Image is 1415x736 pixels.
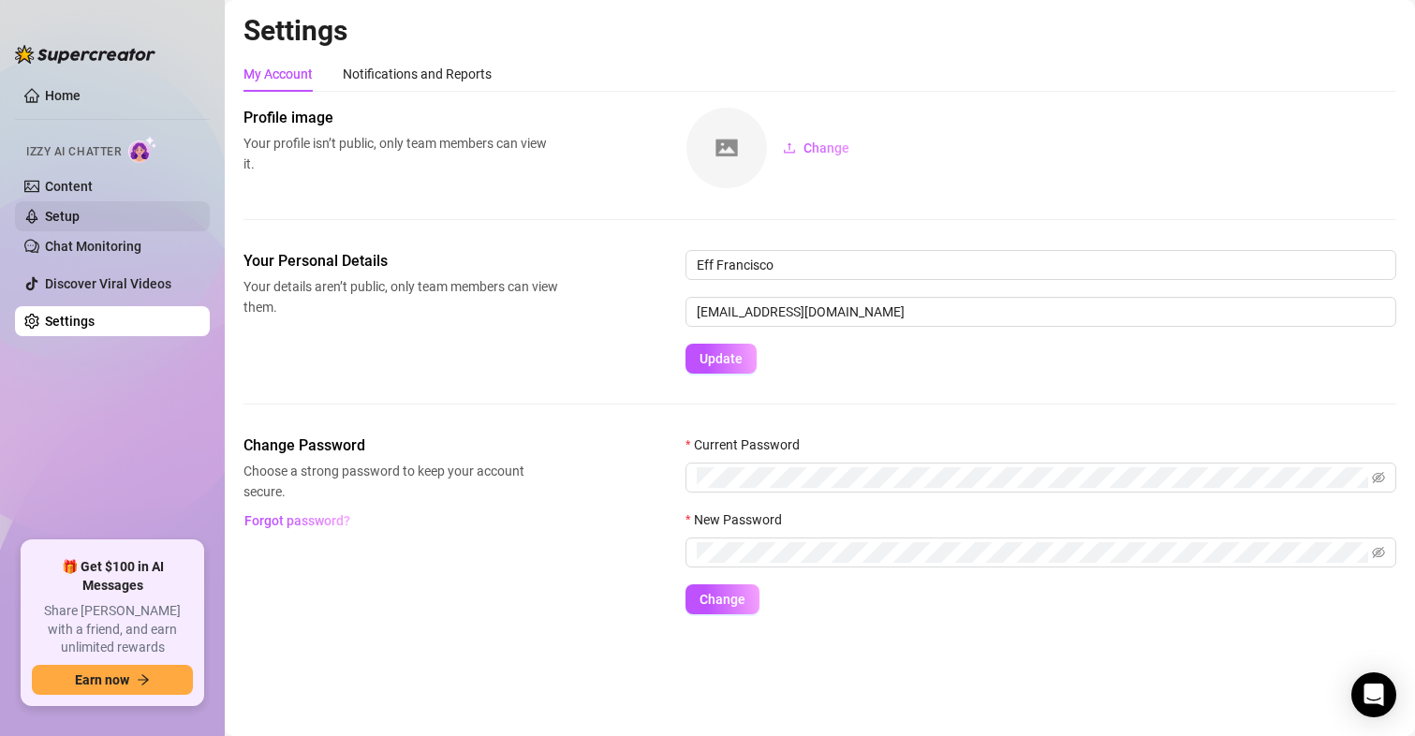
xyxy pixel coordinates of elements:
[685,344,757,374] button: Update
[244,513,350,528] span: Forgot password?
[783,141,796,155] span: upload
[343,64,492,84] div: Notifications and Reports
[75,672,129,687] span: Earn now
[45,276,171,291] a: Discover Viral Videos
[1351,672,1396,717] div: Open Intercom Messenger
[243,434,558,457] span: Change Password
[697,542,1368,563] input: New Password
[697,467,1368,488] input: Current Password
[685,297,1396,327] input: Enter new email
[700,592,745,607] span: Change
[15,45,155,64] img: logo-BBDzfeDw.svg
[243,506,350,536] button: Forgot password?
[45,314,95,329] a: Settings
[700,351,743,366] span: Update
[243,133,558,174] span: Your profile isn’t public, only team members can view it.
[243,276,558,317] span: Your details aren’t public, only team members can view them.
[45,88,81,103] a: Home
[32,558,193,595] span: 🎁 Get $100 in AI Messages
[686,108,767,188] img: square-placeholder.png
[45,179,93,194] a: Content
[685,509,794,530] label: New Password
[243,461,558,502] span: Choose a strong password to keep your account secure.
[243,64,313,84] div: My Account
[243,250,558,272] span: Your Personal Details
[803,140,849,155] span: Change
[137,673,150,686] span: arrow-right
[685,584,759,614] button: Change
[128,136,157,163] img: AI Chatter
[45,209,80,224] a: Setup
[243,13,1396,49] h2: Settings
[32,665,193,695] button: Earn nowarrow-right
[1372,546,1385,559] span: eye-invisible
[685,434,812,455] label: Current Password
[32,602,193,657] span: Share [PERSON_NAME] with a friend, and earn unlimited rewards
[243,107,558,129] span: Profile image
[45,239,141,254] a: Chat Monitoring
[1372,471,1385,484] span: eye-invisible
[26,143,121,161] span: Izzy AI Chatter
[768,133,864,163] button: Change
[685,250,1396,280] input: Enter name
